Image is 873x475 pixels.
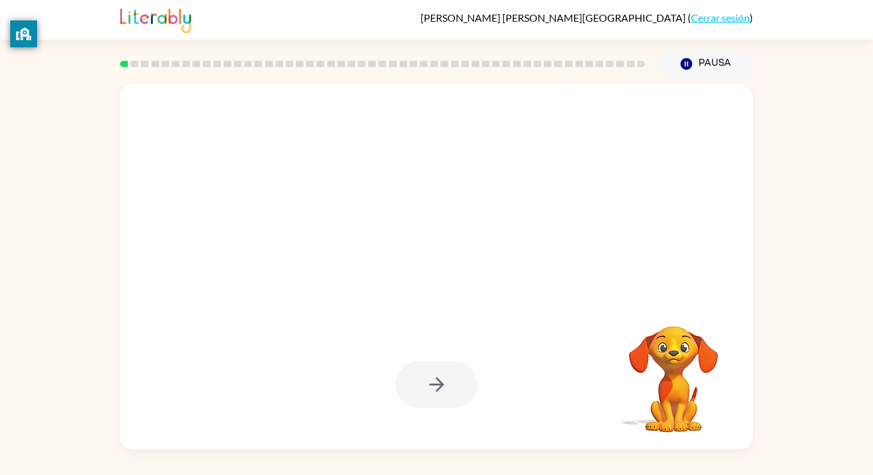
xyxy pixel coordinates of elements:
button: Pausa [660,49,753,79]
div: ( ) [421,12,753,24]
span: [PERSON_NAME] [PERSON_NAME][GEOGRAPHIC_DATA] [421,12,688,24]
video: Tu navegador debe admitir la reproducción de archivos .mp4 para usar Literably. Intenta usar otro... [610,306,738,434]
button: privacy banner [10,20,37,47]
a: Cerrar sesión [691,12,750,24]
img: Literably [120,5,191,33]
